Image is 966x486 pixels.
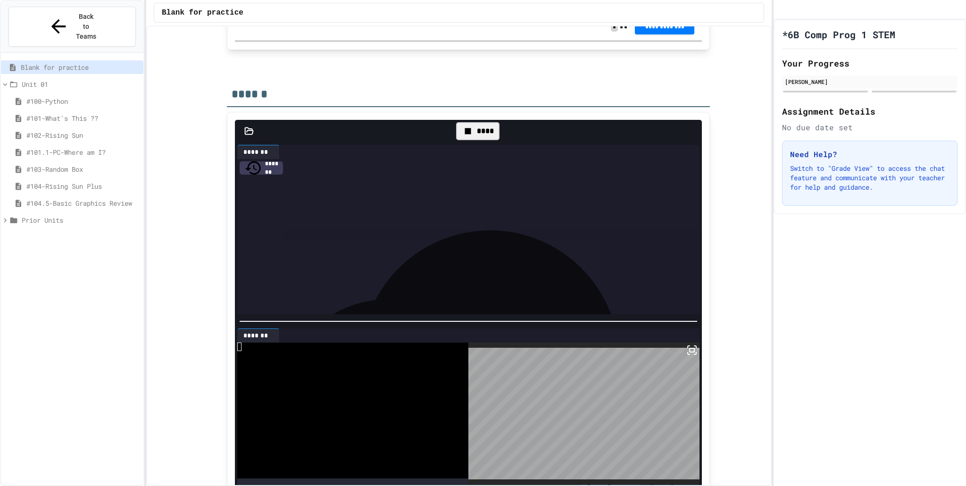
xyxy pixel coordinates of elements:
h2: Assignment Details [782,105,958,118]
span: Blank for practice [162,7,243,18]
span: #101.1-PC-Where am I? [26,147,140,157]
span: Prior Units [22,215,140,225]
span: #104-Rising Sun Plus [26,181,140,191]
h2: Your Progress [782,57,958,70]
span: Unit 01 [22,79,140,89]
h1: *6B Comp Prog 1 STEM [782,28,895,41]
div: [PERSON_NAME] [785,77,955,86]
span: Back to Teams [75,12,97,42]
span: #103-Random Box [26,164,140,174]
p: Switch to "Grade View" to access the chat feature and communicate with your teacher for help and ... [790,164,949,192]
div: No due date set [782,122,958,133]
span: #100-Python [26,96,140,106]
span: #104.5-Basic Graphics Review [26,198,140,208]
h3: Need Help? [790,149,949,160]
span: #102-Rising Sun [26,130,140,140]
button: Back to Teams [8,7,136,47]
span: Blank for practice [21,62,140,72]
span: #101-What's This ?? [26,113,140,123]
